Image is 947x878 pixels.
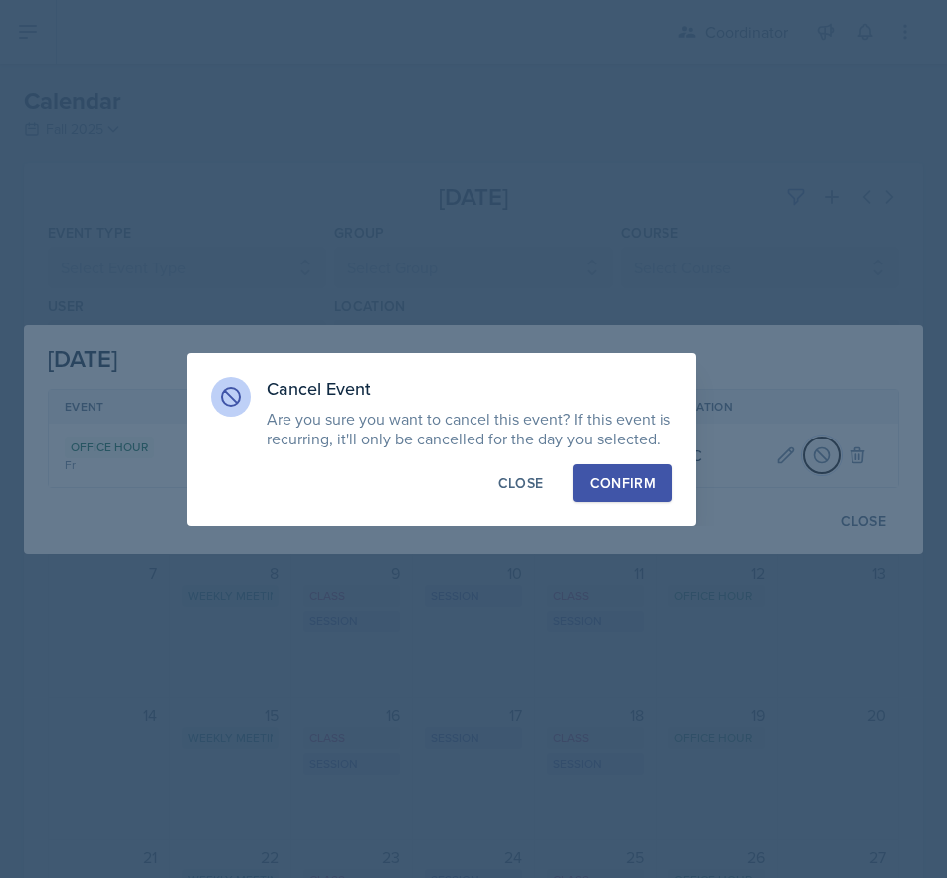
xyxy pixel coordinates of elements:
div: Close [498,473,544,493]
button: Confirm [573,464,672,502]
p: Are you sure you want to cancel this event? If this event is recurring, it'll only be cancelled f... [267,409,672,448]
button: Close [481,464,561,502]
h3: Cancel Event [267,377,672,401]
div: Confirm [590,473,656,493]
